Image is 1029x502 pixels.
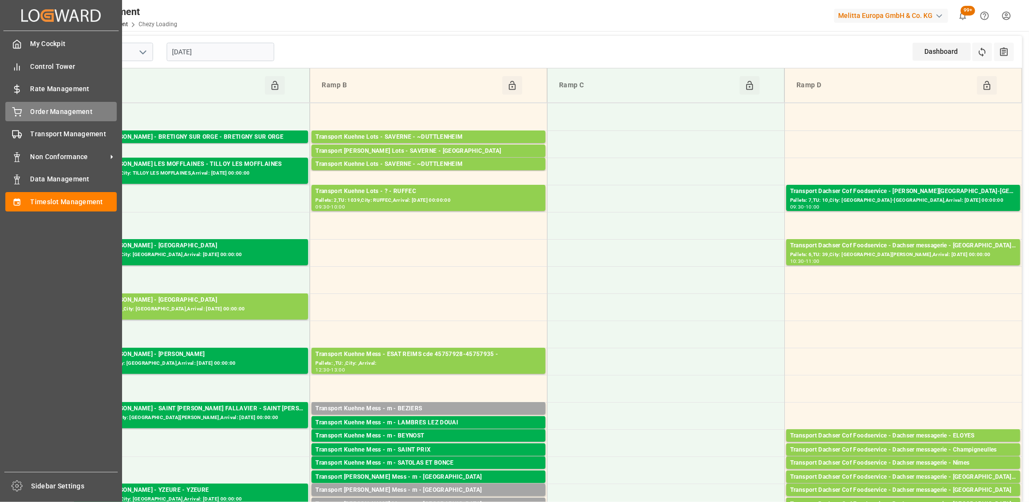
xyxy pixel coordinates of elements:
div: Pallets: 3,TU: 56,City: [GEOGRAPHIC_DATA][PERSON_NAME],Arrival: [DATE] 00:00:00 [78,414,304,422]
div: Transport [PERSON_NAME] - SAINT [PERSON_NAME] FALLAVIER - SAINT [PERSON_NAME] FALLAVIER [78,404,304,414]
div: 12:30 [315,368,329,372]
div: Ramp D [793,76,977,95]
div: 13:00 [331,368,345,372]
div: 10:00 [331,205,345,209]
div: Pallets: ,TU: ,City: ,Arrival: [315,359,542,368]
div: Pallets: ,TU: 33,City: [GEOGRAPHIC_DATA],Arrival: [DATE] 00:00:00 [315,441,542,449]
a: Timeslot Management [5,192,117,211]
div: 10:30 [790,259,804,263]
div: Transport [PERSON_NAME] LES MOFFLAINES - TILLOY LES MOFFLAINES [78,160,304,169]
div: 11:00 [806,259,820,263]
a: Data Management [5,170,117,189]
div: Pallets: 15,TU: 709,City: [GEOGRAPHIC_DATA],Arrival: [DATE] 00:00:00 [78,305,304,313]
div: Transport [PERSON_NAME] Mess - m - [GEOGRAPHIC_DATA] [315,486,542,495]
div: Pallets: 1,TU: ,City: [GEOGRAPHIC_DATA],Arrival: [DATE] 00:00:00 [78,142,304,150]
div: Transport Kuehne Mess - m - SATOLAS ET BONCE [315,458,542,468]
div: Transport Dachser Cof Foodservice - Dachser messagerie - Nimes [790,458,1016,468]
span: My Cockpit [31,39,117,49]
div: 09:30 [315,205,329,209]
div: Transport Dachser Cof Foodservice - Dachser messagerie - [GEOGRAPHIC_DATA], [GEOGRAPHIC_DATA] [790,472,1016,482]
div: Transport Dachser Cof Foodservice - Dachser messagerie - [GEOGRAPHIC_DATA][PERSON_NAME] FALLAVIER [790,241,1016,251]
div: Transport Kuehne Lots - ? - RUFFEC [315,187,542,196]
div: Transport Kuehne Mess - m - LAMBRES LEZ DOUAI [315,418,542,428]
a: My Cockpit [5,34,117,53]
div: Transport Dachser Cof Foodservice - [PERSON_NAME][GEOGRAPHIC_DATA]-[GEOGRAPHIC_DATA] [790,187,1016,196]
button: show 100 new notifications [952,5,974,27]
div: 10:00 [806,205,820,209]
div: Pallets: 3,TU: 123,City: TILLOY LES MOFFLAINES,Arrival: [DATE] 00:00:00 [78,169,304,178]
div: Transport [PERSON_NAME] - [PERSON_NAME] [78,350,304,359]
span: Rate Management [31,84,117,94]
div: Transport Kuehne Lots - SAVERNE - ~DUTTLENHEIM [315,160,542,169]
div: Pallets: 7,TU: 10,City: [GEOGRAPHIC_DATA]-[GEOGRAPHIC_DATA],Arrival: [DATE] 00:00:00 [790,196,1016,205]
div: Pallets: 2,TU: 112,City: [GEOGRAPHIC_DATA],Arrival: [DATE] 00:00:00 [78,251,304,259]
div: Pallets: 1,TU: 22,City: [GEOGRAPHIC_DATA],Arrival: [DATE] 00:00:00 [790,468,1016,476]
div: Pallets: ,TU: 36,City: SAINT PRIX,Arrival: [DATE] 00:00:00 [315,455,542,463]
div: - [329,205,331,209]
span: Control Tower [31,62,117,72]
div: Ramp C [555,76,740,95]
div: Pallets: 1,TU: 34,City: [GEOGRAPHIC_DATA], [GEOGRAPHIC_DATA],Arrival: [DATE] 00:00:00 [790,482,1016,490]
a: Order Management [5,102,117,121]
button: Melitta Europa GmbH & Co. KG [834,6,952,25]
div: Pallets: 1,TU: 95,City: ~[GEOGRAPHIC_DATA],Arrival: [DATE] 00:00:00 [315,169,542,178]
div: Pallets: 6,TU: 39,City: [GEOGRAPHIC_DATA][PERSON_NAME],Arrival: [DATE] 00:00:00 [790,251,1016,259]
button: open menu [135,45,150,60]
div: Transport Dachser Cof Foodservice - Dachser messagerie - Champigneulles [790,445,1016,455]
a: Transport Management [5,125,117,144]
div: Ramp A [80,76,265,95]
div: Pallets: ,TU: 3,City: SATOLAS ET BONCE,Arrival: [DATE] 00:00:00 [315,468,542,476]
button: Help Center [974,5,996,27]
div: Transport [PERSON_NAME] - YZEURE - YZEURE [78,486,304,495]
div: - [804,259,806,263]
span: Timeslot Management [31,197,117,207]
input: DD-MM-YYYY [167,43,274,61]
div: Pallets: ,TU: 27,City: [GEOGRAPHIC_DATA],Arrival: [DATE] 00:00:00 [315,482,542,490]
a: Rate Management [5,80,117,98]
div: Transport [PERSON_NAME] - [GEOGRAPHIC_DATA] [78,295,304,305]
a: Control Tower [5,57,117,76]
span: Non Conformance [31,152,107,162]
div: Ramp B [318,76,502,95]
span: Sidebar Settings [31,481,118,491]
div: Pallets: 2,TU: 1039,City: RUFFEC,Arrival: [DATE] 00:00:00 [315,196,542,205]
div: Pallets: ,TU: 80,City: [GEOGRAPHIC_DATA],Arrival: [DATE] 00:00:00 [315,414,542,422]
div: Transport [PERSON_NAME] Lots - SAVERNE - [GEOGRAPHIC_DATA] [315,146,542,156]
div: Transport [PERSON_NAME] - [GEOGRAPHIC_DATA] [78,241,304,251]
div: Pallets: ,TU: 36,City: [GEOGRAPHIC_DATA],Arrival: [DATE] 00:00:00 [78,359,304,368]
div: Dashboard [913,43,971,61]
div: 09:30 [790,205,804,209]
div: Transport Kuehne Mess - m - BEYNOST [315,431,542,441]
div: Pallets: ,TU: 38,City: ~[GEOGRAPHIC_DATA],Arrival: [DATE] 00:00:00 [315,142,542,150]
div: - [804,205,806,209]
span: Order Management [31,107,117,117]
div: Transport Dachser Cof Foodservice - Dachser messagerie - [GEOGRAPHIC_DATA] [790,486,1016,495]
div: Pallets: 1,TU: 50,City: ELOYES,Arrival: [DATE] 00:00:00 [790,441,1016,449]
div: Melitta Europa GmbH & Co. KG [834,9,948,23]
div: Pallets: 1,TU: 141,City: [GEOGRAPHIC_DATA],Arrival: [DATE] 00:00:00 [315,156,542,164]
div: Pallets: 1,TU: ,City: [GEOGRAPHIC_DATA],Arrival: [DATE] 00:00:00 [315,428,542,436]
div: Pallets: 1,TU: 21,City: [GEOGRAPHIC_DATA],Arrival: [DATE] 00:00:00 [790,455,1016,463]
div: Transport Kuehne Mess - m - SAINT PRIX [315,445,542,455]
div: Transport [PERSON_NAME] Mess - m - [GEOGRAPHIC_DATA] [315,472,542,482]
span: Transport Management [31,129,117,139]
div: Transport Kuehne Lots - SAVERNE - ~DUTTLENHEIM [315,132,542,142]
div: Transport Dachser Cof Foodservice - Dachser messagerie - ELOYES [790,431,1016,441]
span: Data Management [31,174,117,184]
div: Transport [PERSON_NAME] - BRETIGNY SUR ORGE - BRETIGNY SUR ORGE [78,132,304,142]
div: Transport Kuehne Mess - m - BEZIERS [315,404,542,414]
span: 99+ [961,6,975,16]
div: - [329,368,331,372]
div: Transport Kuehne Mess - ESAT REIMS cde 45757928-45757935 - [315,350,542,359]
